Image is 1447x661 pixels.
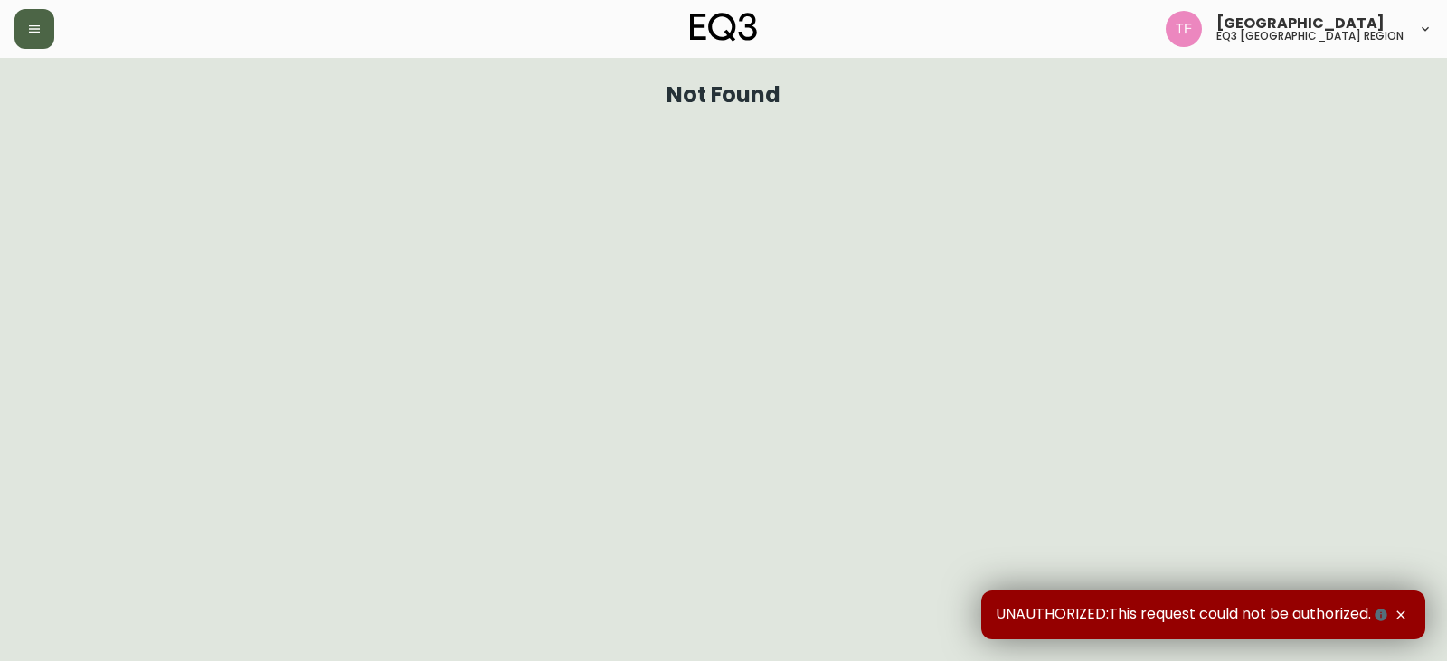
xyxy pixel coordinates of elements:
img: logo [690,13,757,42]
img: 971393357b0bdd4f0581b88529d406f6 [1166,11,1202,47]
h5: eq3 [GEOGRAPHIC_DATA] region [1216,31,1404,42]
span: [GEOGRAPHIC_DATA] [1216,16,1385,31]
h1: Not Found [667,87,781,103]
span: UNAUTHORIZED:This request could not be authorized. [996,605,1391,625]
